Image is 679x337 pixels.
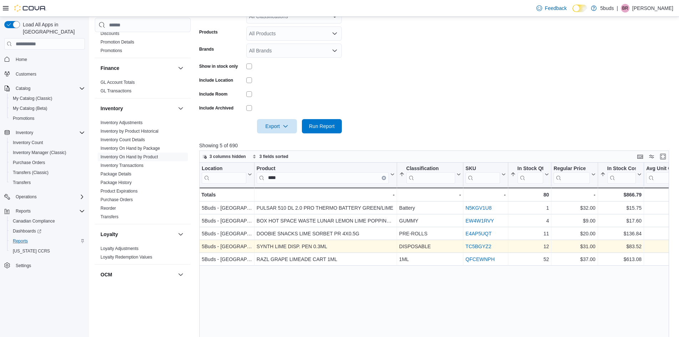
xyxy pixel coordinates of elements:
[510,204,549,212] div: 1
[399,216,461,225] div: GUMMY
[101,205,116,211] span: Reorder
[7,246,88,256] button: [US_STATE] CCRS
[13,128,85,137] span: Inventory
[13,84,85,93] span: Catalog
[399,229,461,238] div: PRE-ROLLS
[101,188,138,194] span: Product Expirations
[647,152,656,161] button: Display options
[406,165,455,172] div: Classification
[13,238,28,244] span: Reports
[465,244,491,249] a: TC5BGYZ2
[517,165,543,184] div: In Stock Qty
[659,152,667,161] button: Enter fullscreen
[257,255,395,264] div: RAZL GRAPE LIMEADE CART 1ML
[101,189,138,194] a: Product Expirations
[257,119,297,133] button: Export
[259,154,288,159] span: 3 fields sorted
[607,165,636,184] div: In Stock Cost
[7,216,88,226] button: Canadian Compliance
[7,93,88,103] button: My Catalog (Classic)
[101,197,133,203] span: Purchase Orders
[10,168,85,177] span: Transfers (Classic)
[10,237,31,245] a: Reports
[399,204,461,212] div: Battery
[101,146,160,151] a: Inventory On Hand by Package
[101,120,143,125] a: Inventory Adjustments
[257,204,395,212] div: PULSAR 510 DL 2.0 PRO THERMO BATTERY GREEN/LIME
[621,4,629,12] div: Briannen Rubin
[199,46,214,52] label: Brands
[261,119,293,133] span: Export
[13,160,45,165] span: Purchase Orders
[16,71,36,77] span: Customers
[10,237,85,245] span: Reports
[7,138,88,148] button: Inventory Count
[10,168,51,177] a: Transfers (Classic)
[10,104,50,113] a: My Catalog (Beta)
[202,204,252,212] div: 5Buds - [GEOGRAPHIC_DATA]
[10,247,85,255] span: Washington CCRS
[101,255,152,260] a: Loyalty Redemption Values
[210,154,246,159] span: 3 columns hidden
[465,165,500,172] div: SKU
[554,204,595,212] div: $32.00
[10,138,85,147] span: Inventory Count
[332,31,338,36] button: Open list of options
[16,130,33,136] span: Inventory
[10,227,44,235] a: Dashboards
[607,165,636,172] div: In Stock Cost
[202,165,246,184] div: Location
[16,57,27,62] span: Home
[101,137,145,142] a: Inventory Count Details
[13,96,52,101] span: My Catalog (Classic)
[101,65,175,72] button: Finance
[1,206,88,216] button: Reports
[554,216,595,225] div: $9.00
[554,242,595,251] div: $31.00
[10,104,85,113] span: My Catalog (Beta)
[101,271,112,278] h3: OCM
[399,255,461,264] div: 1ML
[600,4,614,12] p: 5buds
[202,255,252,264] div: 5Buds - [GEOGRAPHIC_DATA]
[95,244,191,264] div: Loyalty
[13,55,85,63] span: Home
[600,190,641,199] div: $866.79
[202,229,252,238] div: 5Buds - [GEOGRAPHIC_DATA]
[636,152,644,161] button: Keyboard shortcuts
[202,242,252,251] div: 5Buds - [GEOGRAPHIC_DATA]
[101,163,144,168] a: Inventory Transactions
[101,172,132,177] a: Package Details
[101,80,135,85] a: GL Account Totals
[465,231,492,236] a: E4AP5UQT
[13,55,30,64] a: Home
[101,246,139,251] a: Loyalty Adjustments
[399,190,461,199] div: -
[199,142,674,149] p: Showing 5 of 690
[10,227,85,235] span: Dashboards
[632,4,673,12] p: [PERSON_NAME]
[202,216,252,225] div: 5Buds - [GEOGRAPHIC_DATA]
[101,65,119,72] h3: Finance
[554,190,595,199] div: -
[534,1,570,15] a: Feedback
[13,218,55,224] span: Canadian Compliance
[465,256,495,262] a: QFCEWNPH
[13,150,66,155] span: Inventory Manager (Classic)
[600,165,641,184] button: In Stock Cost
[101,154,158,160] span: Inventory On Hand by Product
[16,263,31,269] span: Settings
[101,31,119,36] span: Discounts
[257,216,395,225] div: BOX HOT SPACE WASTE LUNAR LEMON LIME POPPING CANDY
[16,194,37,200] span: Operations
[16,86,30,91] span: Catalog
[257,229,395,238] div: DOOBIE SNACKS LIME SORBET PR 4X0.5G
[101,129,159,134] a: Inventory by Product Historical
[257,190,395,199] div: -
[101,39,134,45] span: Promotion Details
[13,248,50,254] span: [US_STATE] CCRS
[101,214,118,219] a: Transfers
[10,178,85,187] span: Transfers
